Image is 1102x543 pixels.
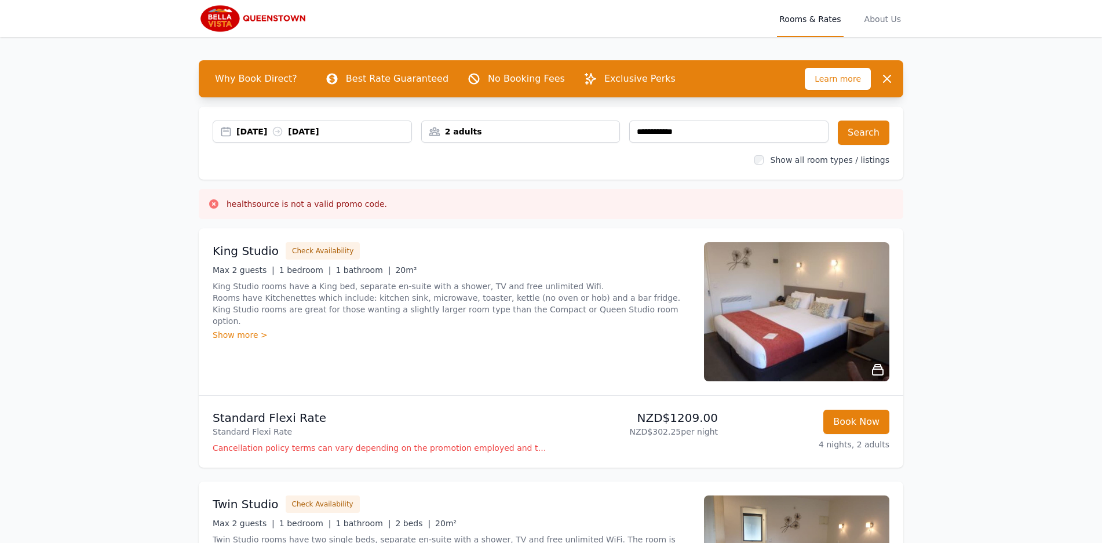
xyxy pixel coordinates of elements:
[604,72,676,86] p: Exclusive Perks
[771,155,889,165] label: Show all room types / listings
[422,126,620,137] div: 2 adults
[286,242,360,260] button: Check Availability
[213,496,279,512] h3: Twin Studio
[213,426,546,438] p: Standard Flexi Rate
[206,67,306,90] span: Why Book Direct?
[805,68,871,90] span: Learn more
[727,439,889,450] p: 4 nights, 2 adults
[213,265,275,275] span: Max 2 guests |
[279,265,331,275] span: 1 bedroom |
[556,426,718,438] p: NZD$302.25 per night
[286,495,360,513] button: Check Availability
[213,410,546,426] p: Standard Flexi Rate
[227,198,387,210] h3: healthsource is not a valid promo code.
[556,410,718,426] p: NZD$1209.00
[213,442,546,454] p: Cancellation policy terms can vary depending on the promotion employed and the time of stay of th...
[199,5,310,32] img: Bella Vista Queenstown
[213,243,279,259] h3: King Studio
[236,126,411,137] div: [DATE] [DATE]
[213,329,690,341] div: Show more >
[213,280,690,327] p: King Studio rooms have a King bed, separate en-suite with a shower, TV and free unlimited Wifi. R...
[488,72,565,86] p: No Booking Fees
[395,519,430,528] span: 2 beds |
[335,265,391,275] span: 1 bathroom |
[279,519,331,528] span: 1 bedroom |
[838,121,889,145] button: Search
[213,519,275,528] span: Max 2 guests |
[435,519,457,528] span: 20m²
[823,410,889,434] button: Book Now
[395,265,417,275] span: 20m²
[335,519,391,528] span: 1 bathroom |
[346,72,448,86] p: Best Rate Guaranteed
